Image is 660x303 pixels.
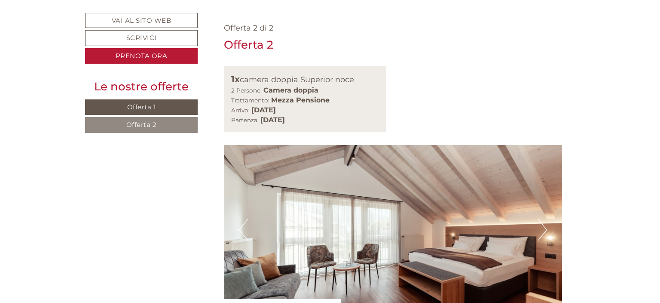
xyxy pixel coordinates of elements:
[251,106,276,114] b: [DATE]
[13,42,144,48] small: 10:11
[85,48,198,64] a: Prenota ora
[263,86,318,94] b: Camera doppia
[260,116,285,124] b: [DATE]
[127,103,156,111] span: Offerta 1
[6,23,148,49] div: Buon giorno, come possiamo aiutarla?
[224,23,273,33] span: Offerta 2 di 2
[239,219,248,241] button: Previous
[231,97,269,104] small: Trattamento:
[231,107,250,114] small: Arrivo:
[292,226,339,242] button: Invia
[231,73,379,86] div: camera doppia Superior noce
[224,37,273,53] div: Offerta 2
[85,30,198,46] a: Scrivici
[271,96,330,104] b: Mezza Pensione
[126,121,157,129] span: Offerta 2
[85,79,198,95] div: Le nostre offerte
[231,117,259,124] small: Partenza:
[538,219,547,241] button: Next
[148,6,191,21] div: venerdì
[231,74,240,84] b: 1x
[13,25,144,32] div: [GEOGRAPHIC_DATA]
[85,13,198,28] a: Vai al sito web
[231,87,262,94] small: 2 Persone:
